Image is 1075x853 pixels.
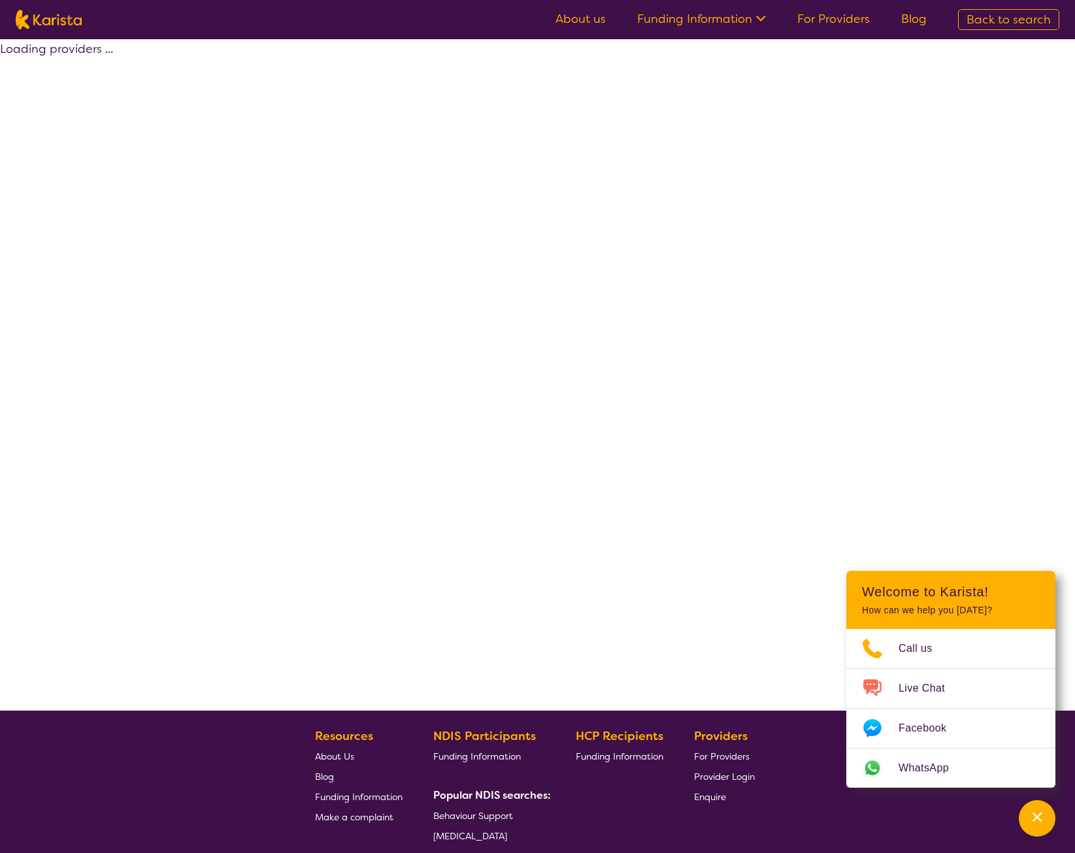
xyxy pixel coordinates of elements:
[862,605,1040,616] p: How can we help you [DATE]?
[694,750,750,762] span: For Providers
[433,750,521,762] span: Funding Information
[862,584,1040,600] h2: Welcome to Karista!
[899,758,965,778] span: WhatsApp
[315,750,354,762] span: About Us
[694,771,755,782] span: Provider Login
[315,811,393,823] span: Make a complaint
[846,748,1055,788] a: Web link opens in a new tab.
[576,746,663,766] a: Funding Information
[315,766,403,786] a: Blog
[433,728,536,744] b: NDIS Participants
[899,718,962,738] span: Facebook
[16,10,82,29] img: Karista logo
[846,571,1055,788] div: Channel Menu
[958,9,1059,30] a: Back to search
[694,746,755,766] a: For Providers
[1019,800,1055,837] button: Channel Menu
[433,826,546,846] a: [MEDICAL_DATA]
[315,728,373,744] b: Resources
[315,746,403,766] a: About Us
[576,728,663,744] b: HCP Recipients
[433,746,546,766] a: Funding Information
[797,11,870,27] a: For Providers
[433,830,507,842] span: [MEDICAL_DATA]
[901,11,927,27] a: Blog
[433,810,513,822] span: Behaviour Support
[315,771,334,782] span: Blog
[694,766,755,786] a: Provider Login
[637,11,766,27] a: Funding Information
[315,791,403,803] span: Funding Information
[846,629,1055,788] ul: Choose channel
[967,12,1051,27] span: Back to search
[315,786,403,807] a: Funding Information
[899,679,961,698] span: Live Chat
[433,805,546,826] a: Behaviour Support
[899,639,948,658] span: Call us
[315,807,403,827] a: Make a complaint
[433,788,551,802] b: Popular NDIS searches:
[555,11,606,27] a: About us
[694,786,755,807] a: Enquire
[576,750,663,762] span: Funding Information
[694,791,726,803] span: Enquire
[694,728,748,744] b: Providers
